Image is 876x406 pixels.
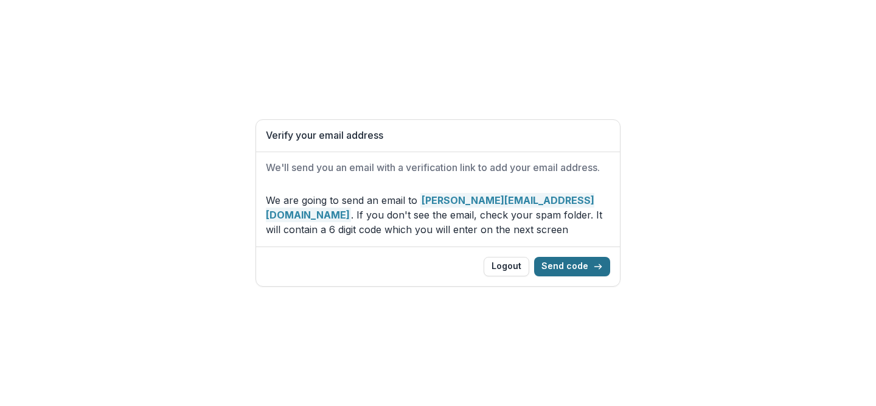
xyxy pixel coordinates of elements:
[266,193,610,237] p: We are going to send an email to . If you don't see the email, check your spam folder. It will co...
[266,193,594,222] strong: [PERSON_NAME][EMAIL_ADDRESS][DOMAIN_NAME]
[266,130,610,141] h1: Verify your email address
[266,162,610,173] h2: We'll send you an email with a verification link to add your email address.
[534,257,610,276] button: Send code
[484,257,529,276] button: Logout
